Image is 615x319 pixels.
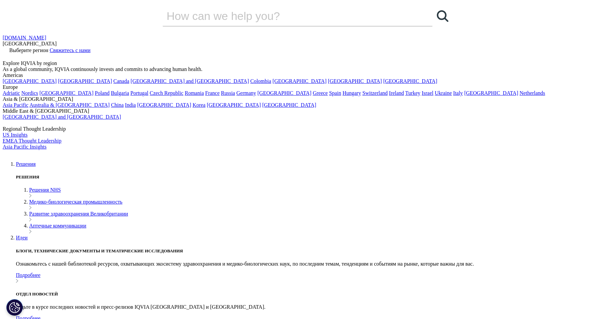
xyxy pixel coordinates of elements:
[21,90,38,96] a: Nordics
[236,90,256,96] a: Germany
[16,235,27,240] a: Идеи
[342,90,361,96] a: Hungary
[422,90,434,96] a: Israel
[453,90,463,96] a: Italy
[207,102,261,108] a: [GEOGRAPHIC_DATA]
[163,6,414,26] input: Search
[3,60,612,66] div: Explore IQVIA by region
[3,132,27,138] a: US Insights
[113,78,129,84] a: Canada
[16,261,612,267] p: Ознакомьтесь с нашей библиотекой ресурсов, охватывающих экосистему здравоохранения и медико-биоло...
[16,291,612,297] h5: ОТДЕЛ НОВОСТЕЙ
[185,90,204,96] a: Romania
[16,304,612,310] p: Будьте в курсе последних новостей и пресс-релизов IQVIA [GEOGRAPHIC_DATA] и [GEOGRAPHIC_DATA].
[3,84,612,90] div: Europe
[130,90,148,96] a: Portugal
[257,90,311,96] a: [GEOGRAPHIC_DATA]
[389,90,404,96] a: Ireland
[405,90,421,96] a: Turkey
[16,174,612,180] h5: РЕШЕНИЯ
[29,199,123,205] a: Медико-биологическая промышленность
[50,47,90,53] a: Свяжитесь с нами
[3,144,46,150] a: Asia Pacific Insights
[6,299,23,316] button: Настройки файлов cookie
[111,90,129,96] a: Bulgaria
[3,66,612,72] div: As a global community, IQVIA continuously invests and commits to advancing human health.
[329,90,341,96] a: Spain
[3,41,612,47] div: [GEOGRAPHIC_DATA]
[3,35,46,40] a: [DOMAIN_NAME]
[16,272,612,284] a: Подробнее
[520,90,545,96] a: Netherlands
[262,102,316,108] a: [GEOGRAPHIC_DATA]
[29,187,61,193] a: Решения NHS
[3,102,28,108] a: Asia Pacific
[328,78,382,84] a: [GEOGRAPHIC_DATA]
[383,78,437,84] a: [GEOGRAPHIC_DATA]
[3,138,61,144] a: EMEA Thought Leadership
[437,10,448,22] svg: Search
[3,108,612,114] div: Middle East & [GEOGRAPHIC_DATA]
[3,78,57,84] a: [GEOGRAPHIC_DATA]
[58,78,112,84] a: [GEOGRAPHIC_DATA]
[125,102,136,108] a: India
[3,114,121,120] a: [GEOGRAPHIC_DATA] and [GEOGRAPHIC_DATA]
[16,272,40,278] font: Подробнее
[39,90,93,96] a: [GEOGRAPHIC_DATA]
[250,78,271,84] a: Colombia
[435,90,452,96] a: Ukraine
[3,90,20,96] a: Adriatic
[433,6,452,26] a: Search
[3,126,612,132] div: Regional Thought Leadership
[130,78,249,84] a: [GEOGRAPHIC_DATA] and [GEOGRAPHIC_DATA]
[95,90,109,96] a: Poland
[221,90,235,96] a: Russia
[137,102,191,108] a: [GEOGRAPHIC_DATA]
[16,161,36,167] a: Решения
[29,223,86,228] a: Аптечные коммуникации
[111,102,124,108] a: China
[29,211,128,217] a: Развитие здравоохранения Великобритании
[273,78,327,84] a: [GEOGRAPHIC_DATA]
[150,90,183,96] a: Czech Republic
[9,47,48,53] span: Выберите регион
[29,102,110,108] a: Australia & [GEOGRAPHIC_DATA]
[192,102,205,108] a: Korea
[362,90,387,96] a: Switzerland
[205,90,220,96] a: France
[464,90,518,96] a: [GEOGRAPHIC_DATA]
[3,96,612,102] div: Asia & [GEOGRAPHIC_DATA]
[16,248,612,254] h5: БЛОГИ, ТЕХНИЧЕСКИЕ ДОКУМЕНТЫ И ТЕМАТИЧЕСКИЕ ИССЛЕДОВАНИЯ
[313,90,328,96] a: Greece
[3,72,612,78] div: Americas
